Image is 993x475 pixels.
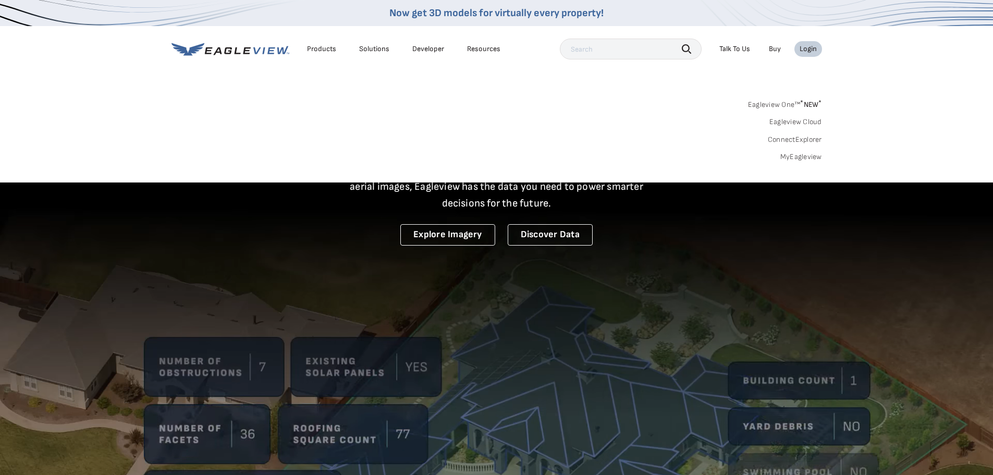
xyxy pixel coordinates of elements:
a: Developer [412,44,444,54]
div: Resources [467,44,500,54]
p: A new era starts here. Built on more than 3.5 billion high-resolution aerial images, Eagleview ha... [337,162,656,212]
div: Solutions [359,44,389,54]
a: Eagleview One™*NEW* [748,97,822,109]
a: Now get 3D models for virtually every property! [389,7,604,19]
a: Buy [769,44,781,54]
span: NEW [800,100,822,109]
a: Discover Data [508,224,593,246]
a: Explore Imagery [400,224,495,246]
a: MyEagleview [780,152,822,162]
div: Products [307,44,336,54]
a: Eagleview Cloud [769,117,822,127]
input: Search [560,39,702,59]
a: ConnectExplorer [768,135,822,144]
div: Talk To Us [719,44,750,54]
div: Login [800,44,817,54]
